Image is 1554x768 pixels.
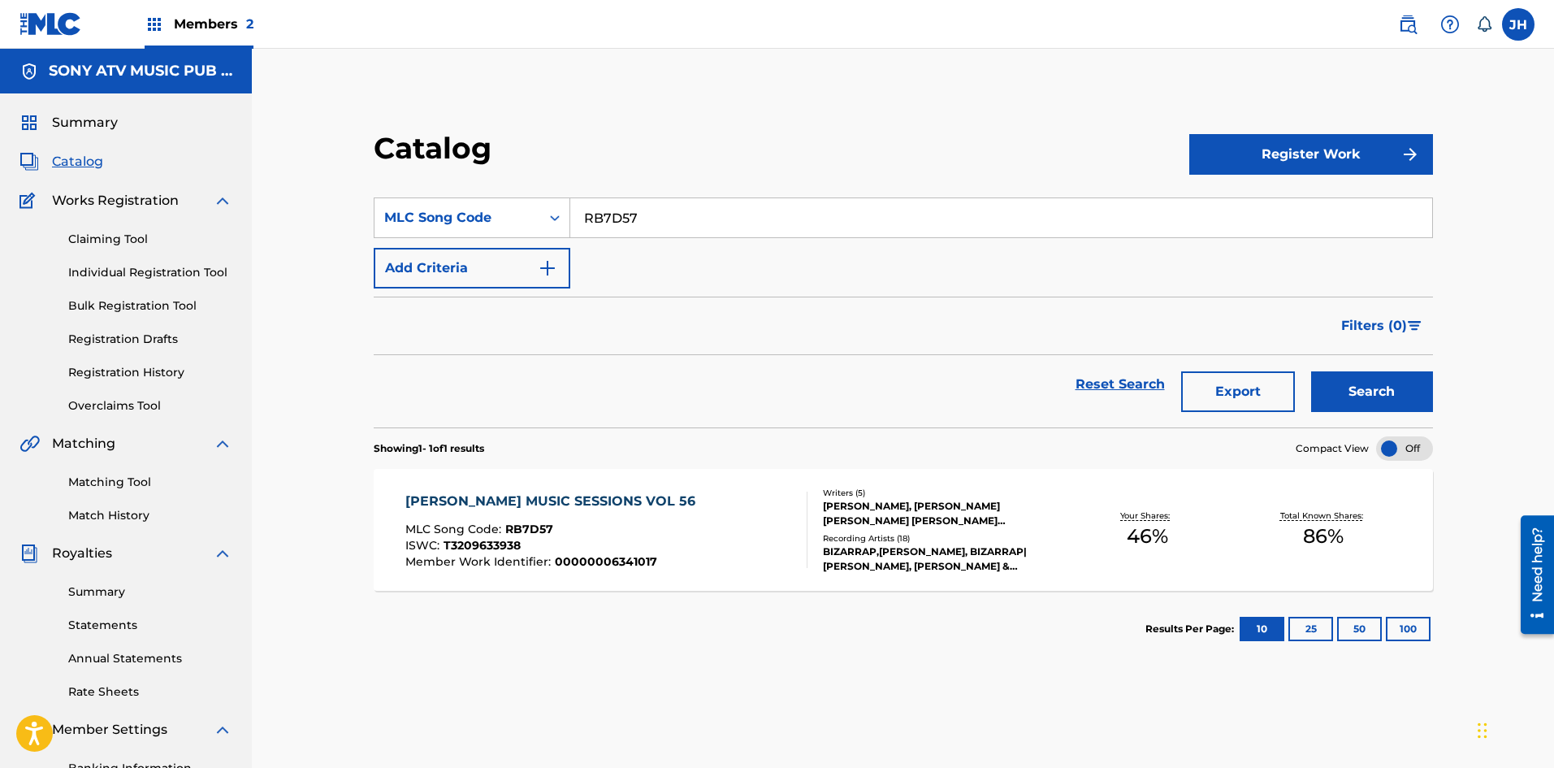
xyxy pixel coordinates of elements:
[1145,622,1238,636] p: Results Per Page:
[19,113,118,132] a: SummarySummary
[823,532,1059,545] div: Recording Artists ( 18 )
[1476,16,1492,33] div: Notifications
[68,364,232,381] a: Registration History
[213,720,232,740] img: expand
[174,15,253,33] span: Members
[1189,134,1433,175] button: Register Work
[1502,8,1535,41] div: User Menu
[1280,510,1367,522] p: Total Known Shares:
[68,231,232,248] a: Claiming Tool
[19,12,82,36] img: MLC Logo
[1386,617,1431,641] button: 100
[1434,8,1466,41] div: Help
[19,152,103,171] a: CatalogCatalog
[1337,617,1382,641] button: 50
[374,441,484,456] p: Showing 1 - 1 of 1 results
[1303,522,1344,551] span: 86 %
[68,683,232,701] a: Rate Sheets
[1331,306,1433,346] button: Filters (0)
[1240,617,1284,641] button: 10
[68,264,232,281] a: Individual Registration Tool
[384,208,530,228] div: MLC Song Code
[1392,8,1424,41] a: Public Search
[1509,510,1554,640] iframe: Resource Center
[374,130,500,167] h2: Catalog
[505,522,553,536] span: RB7D57
[52,434,115,453] span: Matching
[823,487,1059,499] div: Writers ( 5 )
[1067,367,1173,402] a: Reset Search
[1127,522,1168,551] span: 46 %
[52,152,103,171] span: Catalog
[19,544,39,563] img: Royalties
[246,16,253,32] span: 2
[405,492,703,511] div: [PERSON_NAME] MUSIC SESSIONS VOL 56
[1296,441,1369,456] span: Compact View
[213,191,232,210] img: expand
[19,113,39,132] img: Summary
[374,197,1433,427] form: Search Form
[19,720,39,740] img: Member Settings
[68,650,232,667] a: Annual Statements
[213,434,232,453] img: expand
[52,720,167,740] span: Member Settings
[405,522,505,536] span: MLC Song Code :
[19,191,41,210] img: Works Registration
[538,258,557,278] img: 9d2ae6d4665cec9f34b9.svg
[52,113,118,132] span: Summary
[52,191,179,210] span: Works Registration
[823,545,1059,574] div: BIZARRAP,[PERSON_NAME], BIZARRAP|[PERSON_NAME], [PERSON_NAME] & [PERSON_NAME], [PERSON_NAME], BIZ...
[1288,617,1333,641] button: 25
[213,544,232,563] img: expand
[68,297,232,315] a: Bulk Registration Tool
[145,15,164,34] img: Top Rightsholders
[68,507,232,524] a: Match History
[1311,371,1433,412] button: Search
[1473,690,1554,768] iframe: Chat Widget
[374,469,1433,591] a: [PERSON_NAME] MUSIC SESSIONS VOL 56MLC Song Code:RB7D57ISWC:T3209633938Member Work Identifier:000...
[1341,316,1407,336] span: Filters ( 0 )
[52,544,112,563] span: Royalties
[1440,15,1460,34] img: help
[823,499,1059,528] div: [PERSON_NAME], [PERSON_NAME] [PERSON_NAME] [PERSON_NAME] [PERSON_NAME], [PERSON_NAME]
[68,397,232,414] a: Overclaims Tool
[1398,15,1418,34] img: search
[68,584,232,601] a: Summary
[1408,321,1422,331] img: filter
[405,538,444,553] span: ISWC :
[374,248,570,289] button: Add Criteria
[19,62,39,81] img: Accounts
[1120,510,1174,522] p: Your Shares:
[68,474,232,491] a: Matching Tool
[19,434,40,453] img: Matching
[1478,706,1487,755] div: Drag
[68,331,232,348] a: Registration Drafts
[49,62,232,80] h5: SONY ATV MUSIC PUB LLC
[1181,371,1295,412] button: Export
[19,152,39,171] img: Catalog
[68,617,232,634] a: Statements
[555,554,657,569] span: 00000006341017
[444,538,521,553] span: T3209633938
[1400,145,1420,164] img: f7272a7cc735f4ea7f67.svg
[405,554,555,569] span: Member Work Identifier :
